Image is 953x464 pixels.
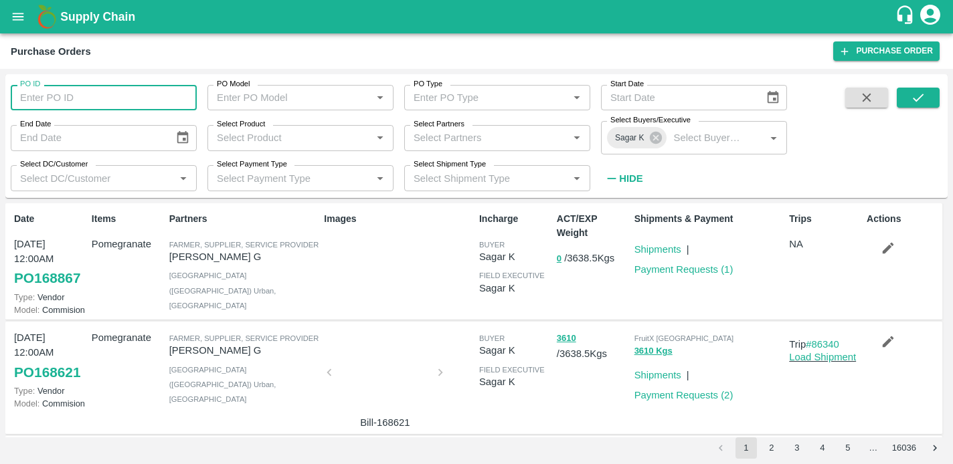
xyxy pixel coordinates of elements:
p: Vendor [14,384,86,397]
span: Farmer, Supplier, Service Provider [169,334,319,342]
a: Load Shipment [789,352,856,362]
input: Select Partners [408,129,564,146]
div: | [681,237,689,257]
span: Type: [14,386,35,396]
a: PO168867 [14,266,80,290]
button: 3610 [557,331,576,346]
p: Incharge [479,212,551,226]
input: Start Date [601,85,755,110]
p: ACT/EXP Weight [557,212,629,240]
p: Partners [169,212,319,226]
b: Supply Chain [60,10,135,23]
a: Shipments [634,370,681,380]
button: Go to page 5 [837,437,859,459]
button: 3610 Kgs [634,344,673,359]
a: Supply Chain [60,7,895,26]
p: Shipments & Payment [634,212,784,226]
span: buyer [479,241,505,249]
a: #86340 [806,339,839,350]
button: page 1 [735,437,757,459]
div: … [863,442,884,455]
button: Choose date [170,125,195,150]
input: Enter PO Model [211,89,350,106]
p: [PERSON_NAME] G [169,249,319,264]
input: Select Buyers/Executive [669,129,744,146]
div: customer-support [895,5,918,29]
p: Bill-168621 [335,415,435,430]
button: Go to next page [924,437,946,459]
p: Commision [14,304,86,316]
button: open drawer [3,1,33,32]
input: End Date [11,125,165,150]
p: Pomegranate [92,237,164,251]
p: Trips [789,212,861,226]
p: Trip [789,337,861,352]
a: Shipments [634,244,681,255]
p: Sagar K [479,374,551,389]
p: NA [789,237,861,251]
div: | [681,362,689,382]
span: Model: [14,398,39,409]
p: [DATE] 12:00AM [14,237,86,267]
label: Select DC/Customer [20,159,88,170]
input: Select Product [211,129,367,146]
input: Select Payment Type [211,169,350,187]
a: Payment Requests (1) [634,264,733,275]
button: Hide [601,167,646,190]
input: Enter PO ID [11,85,197,110]
label: PO Model [217,79,250,90]
button: Go to page 4 [812,437,833,459]
input: Select DC/Customer [15,169,171,187]
button: Open [765,129,782,146]
p: Images [324,212,474,226]
button: 0 [557,251,561,267]
button: Open [371,170,389,187]
button: Open [568,129,586,146]
span: Sagar K [607,131,653,145]
img: logo [33,3,60,30]
label: Select Partners [414,119,464,130]
span: Type: [14,292,35,302]
span: field executive [479,271,545,279]
label: Select Product [217,119,265,130]
p: [DATE] 12:00AM [14,330,86,360]
p: / 3638.5 Kgs [557,330,629,361]
label: Select Buyers/Executive [610,115,691,126]
p: Actions [867,212,939,226]
nav: pagination navigation [708,437,948,459]
label: PO Type [414,79,442,90]
button: Open [568,89,586,106]
a: PO168621 [14,360,80,384]
div: Purchase Orders [11,43,91,60]
p: Sagar K [479,249,551,264]
input: Select Shipment Type [408,169,564,187]
span: [GEOGRAPHIC_DATA] ([GEOGRAPHIC_DATA]) Urban , [GEOGRAPHIC_DATA] [169,271,276,310]
label: Select Shipment Type [414,159,486,170]
label: End Date [20,119,51,130]
button: Choose date [760,85,786,110]
p: Sagar K [479,281,551,296]
a: Purchase Order [833,41,940,61]
span: Farmer, Supplier, Service Provider [169,241,319,249]
label: Select Payment Type [217,159,287,170]
span: buyer [479,334,505,342]
p: Pomegranate [92,330,164,345]
p: Date [14,212,86,226]
button: Go to page 3 [786,437,808,459]
p: Vendor [14,291,86,304]
p: Sagar K [479,343,551,358]
button: Open [371,129,389,146]
strong: Hide [619,173,642,184]
button: Go to page 16036 [888,437,920,459]
div: account of current user [918,3,942,31]
span: Model: [14,305,39,315]
p: [PERSON_NAME] G [169,343,319,358]
input: Enter PO Type [408,89,547,106]
button: Open [568,170,586,187]
a: Payment Requests (2) [634,390,733,400]
span: field executive [479,366,545,374]
button: Open [175,170,192,187]
span: [GEOGRAPHIC_DATA] ([GEOGRAPHIC_DATA]) Urban , [GEOGRAPHIC_DATA] [169,366,276,404]
label: Start Date [610,79,644,90]
button: Open [371,89,389,106]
